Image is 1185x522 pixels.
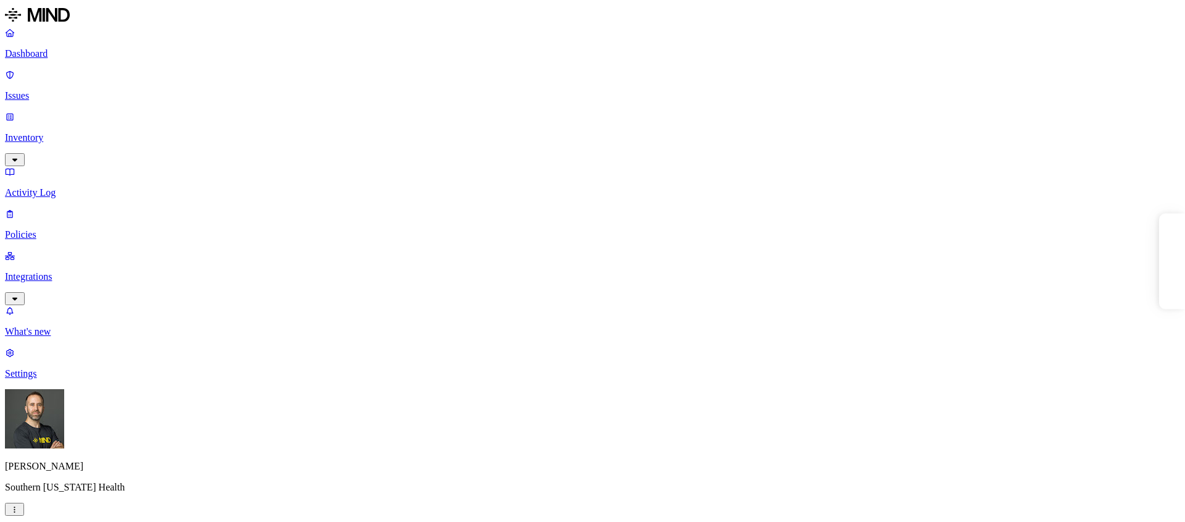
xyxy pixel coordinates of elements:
iframe: Marker.io feedback button [1159,213,1185,309]
a: Settings [5,347,1180,379]
p: What's new [5,326,1180,337]
p: Issues [5,90,1180,101]
p: Integrations [5,271,1180,282]
a: MIND [5,5,1180,27]
p: Activity Log [5,187,1180,198]
a: Integrations [5,250,1180,303]
p: Policies [5,229,1180,240]
img: MIND [5,5,70,25]
p: Dashboard [5,48,1180,59]
img: Tom Mayblum [5,389,64,448]
a: Inventory [5,111,1180,164]
p: Inventory [5,132,1180,143]
p: Southern [US_STATE] Health [5,482,1180,493]
a: Issues [5,69,1180,101]
p: Settings [5,368,1180,379]
a: Activity Log [5,166,1180,198]
a: Dashboard [5,27,1180,59]
a: Policies [5,208,1180,240]
a: What's new [5,305,1180,337]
